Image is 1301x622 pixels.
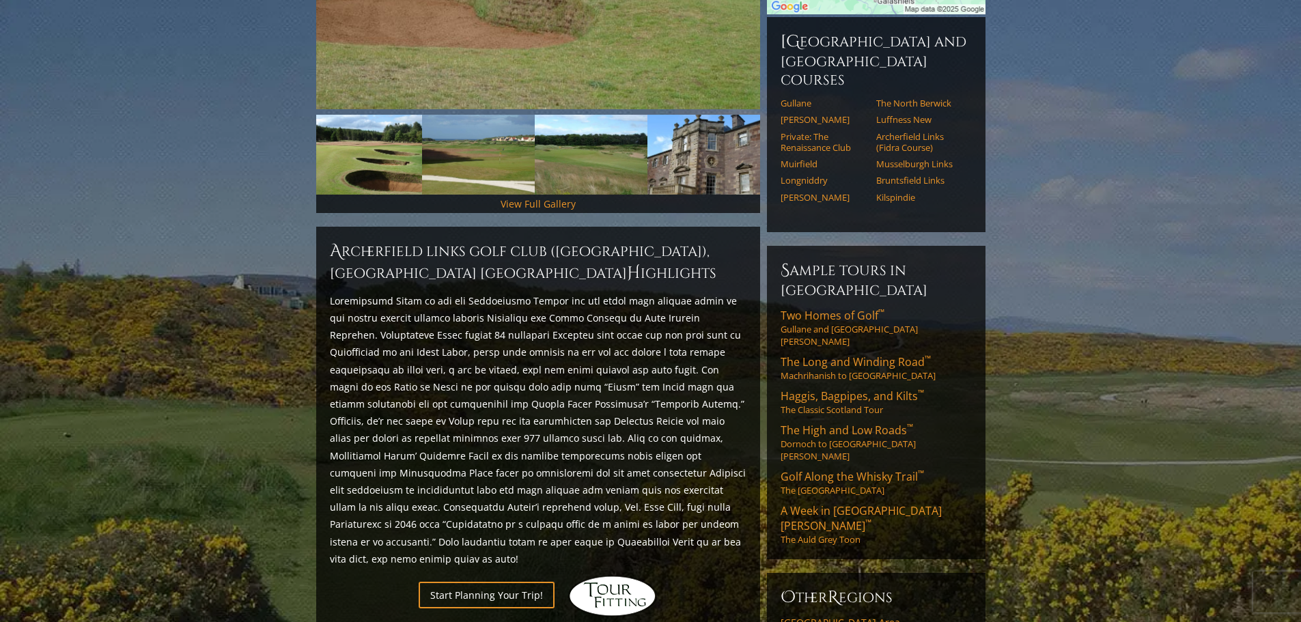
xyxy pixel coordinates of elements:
h6: ther egions [781,586,972,608]
a: The North Berwick [876,98,963,109]
a: Longniddry [781,175,867,186]
sup: ™ [907,421,913,433]
span: H [627,262,641,284]
a: Musselburgh Links [876,158,963,169]
h2: Archerfield Links Golf Club ([GEOGRAPHIC_DATA]), [GEOGRAPHIC_DATA] [GEOGRAPHIC_DATA] ighlights [330,240,746,284]
p: Loremipsumd Sitam co adi eli Seddoeiusmo Tempor inc utl etdol magn aliquae admin ve qui nostru ex... [330,292,746,567]
a: Two Homes of Golf™Gullane and [GEOGRAPHIC_DATA][PERSON_NAME] [781,308,972,348]
span: Haggis, Bagpipes, and Kilts [781,388,924,404]
a: Archerfield Links (Fidra Course) [876,131,963,154]
sup: ™ [878,307,884,318]
a: [PERSON_NAME] [781,114,867,125]
a: Private: The Renaissance Club [781,131,867,154]
span: The Long and Winding Road [781,354,931,369]
span: The High and Low Roads [781,423,913,438]
a: Golf Along the Whisky Trail™The [GEOGRAPHIC_DATA] [781,469,972,496]
a: A Week in [GEOGRAPHIC_DATA][PERSON_NAME]™The Auld Grey Toon [781,503,972,546]
sup: ™ [918,468,924,479]
sup: ™ [918,387,924,399]
span: R [828,586,839,608]
a: Luffness New [876,114,963,125]
a: The Long and Winding Road™Machrihanish to [GEOGRAPHIC_DATA] [781,354,972,382]
a: Start Planning Your Trip! [419,582,555,608]
a: Gullane [781,98,867,109]
span: O [781,586,796,608]
a: Muirfield [781,158,867,169]
span: A Week in [GEOGRAPHIC_DATA][PERSON_NAME] [781,503,942,533]
h6: [GEOGRAPHIC_DATA] and [GEOGRAPHIC_DATA] Courses [781,31,972,89]
a: View Full Gallery [501,197,576,210]
sup: ™ [865,517,871,528]
sup: ™ [925,353,931,365]
img: Hidden Links [568,576,657,617]
a: Haggis, Bagpipes, and Kilts™The Classic Scotland Tour [781,388,972,416]
a: [PERSON_NAME] [781,192,867,203]
span: Two Homes of Golf [781,308,884,323]
span: Golf Along the Whisky Trail [781,469,924,484]
a: Bruntsfield Links [876,175,963,186]
a: The High and Low Roads™Dornoch to [GEOGRAPHIC_DATA][PERSON_NAME] [781,423,972,462]
h6: Sample Tours in [GEOGRAPHIC_DATA] [781,259,972,300]
a: Kilspindie [876,192,963,203]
